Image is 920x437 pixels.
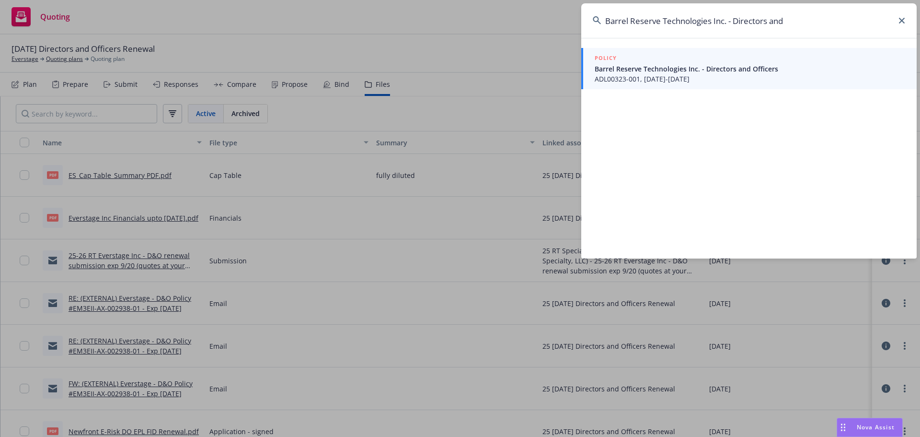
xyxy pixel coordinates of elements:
a: POLICYBarrel Reserve Technologies Inc. - Directors and OfficersADL00323-001, [DATE]-[DATE] [581,48,917,89]
h5: POLICY [595,53,617,63]
span: ADL00323-001, [DATE]-[DATE] [595,74,905,84]
span: Barrel Reserve Technologies Inc. - Directors and Officers [595,64,905,74]
div: Drag to move [837,418,849,437]
input: Search... [581,3,917,38]
button: Nova Assist [837,418,903,437]
span: Nova Assist [857,423,895,431]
